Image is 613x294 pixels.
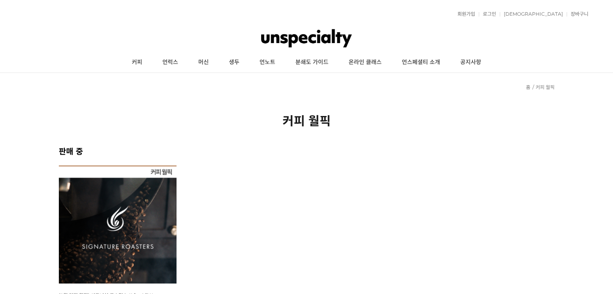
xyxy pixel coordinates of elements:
a: 공지사항 [450,52,491,72]
a: 커피 [122,52,152,72]
a: 언노트 [249,52,285,72]
a: 로그인 [479,12,496,17]
h2: 커피 월픽 [59,111,555,129]
a: 온라인 클래스 [339,52,392,72]
img: [9월 커피 월픽] 시그니쳐 로스터스 (9/1 ~ 9/30) [59,166,177,284]
img: 언스페셜티 몰 [261,26,352,50]
h2: 판매 중 [59,145,555,157]
a: 생두 [219,52,249,72]
a: 회원가입 [453,12,475,17]
a: 장바구니 [567,12,588,17]
a: 커피 월픽 [536,84,555,90]
a: 분쇄도 가이드 [285,52,339,72]
a: [DEMOGRAPHIC_DATA] [500,12,563,17]
a: 언스페셜티 소개 [392,52,450,72]
a: 홈 [526,84,530,90]
a: 머신 [188,52,219,72]
a: 언럭스 [152,52,188,72]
